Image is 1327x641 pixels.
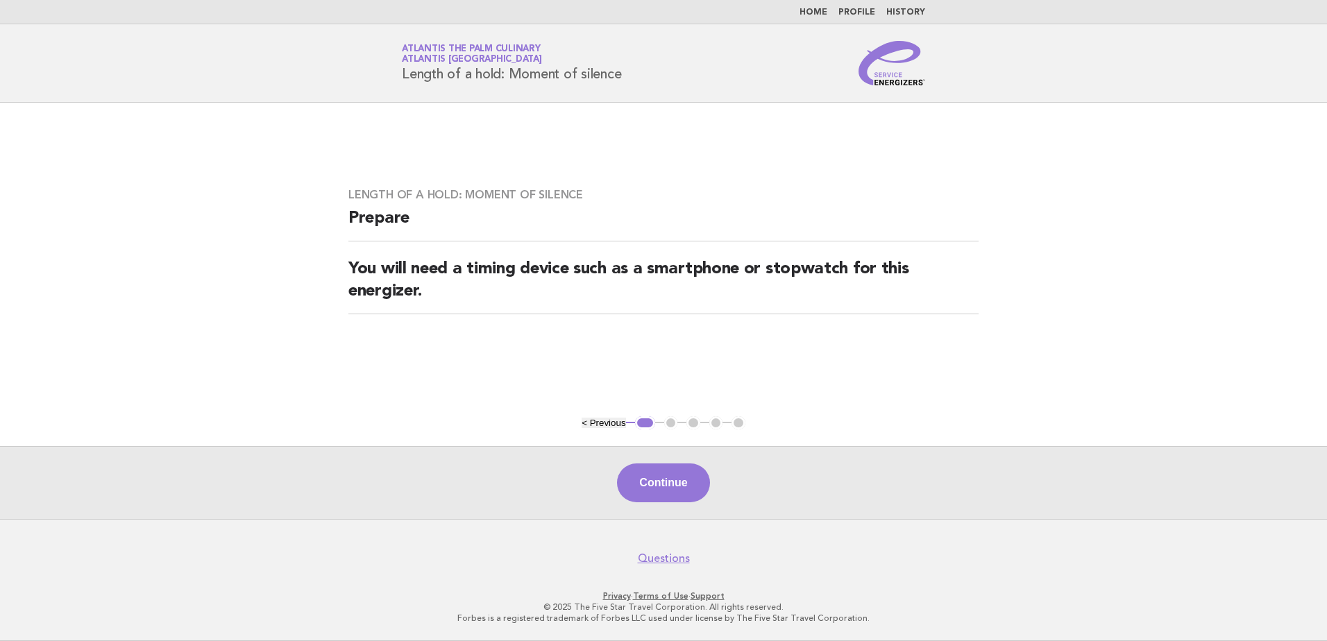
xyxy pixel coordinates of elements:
[633,591,688,601] a: Terms of Use
[402,55,542,65] span: Atlantis [GEOGRAPHIC_DATA]
[582,418,625,428] button: < Previous
[617,463,709,502] button: Continue
[691,591,725,601] a: Support
[402,44,542,64] a: Atlantis The Palm CulinaryAtlantis [GEOGRAPHIC_DATA]
[800,8,827,17] a: Home
[638,552,690,565] a: Questions
[603,591,631,601] a: Privacy
[239,613,1088,624] p: Forbes is a registered trademark of Forbes LLC used under license by The Five Star Travel Corpora...
[886,8,925,17] a: History
[348,258,979,314] h2: You will need a timing device such as a smartphone or stopwatch for this energizer.
[239,601,1088,613] p: © 2025 The Five Star Travel Corporation. All rights reserved.
[838,8,875,17] a: Profile
[402,45,621,81] h1: Length of a hold: Moment of silence
[348,207,979,241] h2: Prepare
[239,590,1088,601] p: · ·
[635,416,655,430] button: 1
[348,188,979,202] h3: Length of a hold: Moment of silence
[859,41,925,85] img: Service Energizers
